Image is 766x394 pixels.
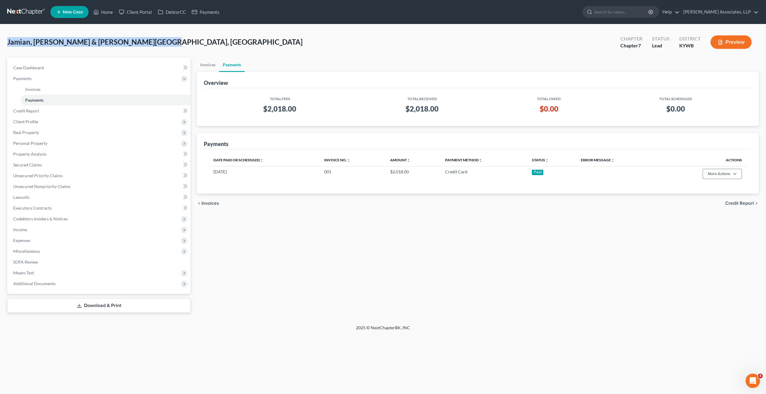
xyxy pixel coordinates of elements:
div: KYWB [679,42,701,49]
span: Invoices [201,201,219,206]
div: Lead [652,42,670,49]
a: DebtorCC [155,7,189,17]
div: Paid [532,170,543,175]
i: chevron_left [197,201,201,206]
i: unfold_more [347,159,350,162]
div: Chapter [620,35,642,42]
a: Invoices [197,58,219,72]
span: 7 [638,43,641,48]
iframe: Intercom live chat [746,374,760,388]
span: Payments [13,76,32,81]
span: Case Dashboard [13,65,44,70]
td: $2,018.00 [385,166,440,182]
span: Unsecured Priority Claims [13,173,63,178]
a: Unsecured Nonpriority Claims [8,181,191,192]
a: Unsecured Priority Claims [8,170,191,181]
a: Property Analysis [8,149,191,160]
i: unfold_more [545,159,549,162]
span: SOFA Review [13,259,38,264]
a: Download & Print [7,299,191,313]
div: District [679,35,701,42]
th: Actions [656,154,747,166]
span: Codebtors Insiders & Notices [13,216,68,221]
a: Lawsuits [8,192,191,203]
span: Executory Contracts [13,205,52,210]
th: Total Owed [493,93,605,102]
div: Overview [204,79,228,86]
span: 4 [758,374,763,378]
a: Help [659,7,680,17]
span: Means Test [13,270,34,275]
span: Client Profile [13,119,38,124]
td: [DATE] [209,166,319,182]
button: Preview [710,35,752,49]
i: unfold_more [479,159,482,162]
button: Credit Report chevron_right [725,201,759,206]
span: New Case [63,10,83,14]
a: [PERSON_NAME] Associates, LLP [680,7,758,17]
span: Invoices [25,87,41,92]
h3: $0.00 [498,104,600,114]
a: Payment Methodunfold_more [445,158,482,162]
a: Client Portal [116,7,155,17]
span: Real Property [13,130,39,135]
input: Search by name... [594,6,649,17]
a: Payments [189,7,222,17]
span: Payments [25,97,44,103]
i: chevron_right [754,201,759,206]
span: Credit Report [13,108,39,113]
h3: $0.00 [609,104,742,114]
a: Date Paid or Scheduledunfold_more [213,158,264,162]
span: Property Analysis [13,151,47,157]
i: unfold_more [260,159,264,162]
span: Personal Property [13,141,47,146]
span: Miscellaneous [13,249,40,254]
h3: $2,018.00 [213,104,346,114]
a: Amountunfold_more [390,158,410,162]
i: unfold_more [407,159,410,162]
span: Income [13,227,27,232]
span: Expenses [13,238,30,243]
a: Payments [20,95,191,106]
a: Invoices [20,84,191,95]
button: chevron_left Invoices [197,201,219,206]
span: Unsecured Nonpriority Claims [13,184,71,189]
i: unfold_more [611,159,614,162]
a: Home [90,7,116,17]
a: Case Dashboard [8,62,191,73]
a: Error Messageunfold_more [581,158,614,162]
td: Credit Card [440,166,527,182]
a: Payments [219,58,245,72]
h3: $2,018.00 [356,104,488,114]
div: Status [652,35,670,42]
th: Total Received [351,93,493,102]
div: Payments [204,140,228,148]
a: Invoice No.unfold_more [324,158,350,162]
th: Total Fees [209,93,351,102]
span: Lawsuits [13,195,29,200]
button: More Actions [703,169,742,179]
span: Additional Documents [13,281,56,286]
span: Jamian, [PERSON_NAME] & [PERSON_NAME][GEOGRAPHIC_DATA], [GEOGRAPHIC_DATA] [7,37,303,46]
span: Credit Report [725,201,754,206]
span: Secured Claims [13,162,42,167]
a: Executory Contracts [8,203,191,213]
div: 2025 © NextChapterBK, INC [212,325,554,336]
a: Statusunfold_more [532,158,549,162]
a: SOFA Review [8,257,191,267]
td: 001 [319,166,385,182]
a: Secured Claims [8,160,191,170]
a: Credit Report [8,106,191,116]
th: Total Scheduled [605,93,747,102]
div: Chapter [620,42,642,49]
